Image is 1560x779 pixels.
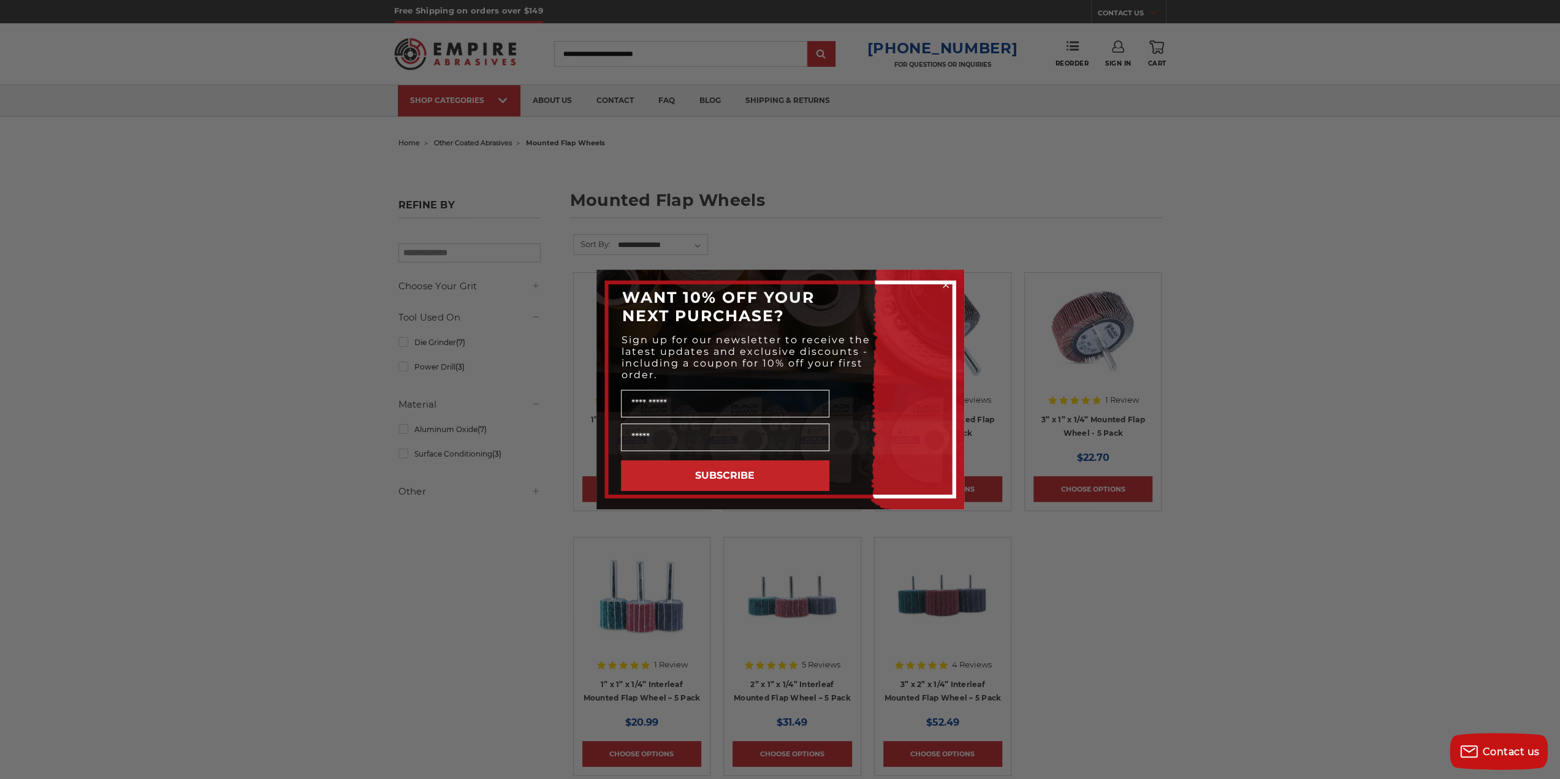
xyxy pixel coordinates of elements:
span: WANT 10% OFF YOUR NEXT PURCHASE? [622,288,815,325]
button: SUBSCRIBE [621,460,829,491]
span: Sign up for our newsletter to receive the latest updates and exclusive discounts - including a co... [622,334,870,381]
span: Contact us [1483,746,1540,758]
button: Close dialog [940,279,952,291]
input: Email [621,424,829,451]
button: Contact us [1450,733,1548,770]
